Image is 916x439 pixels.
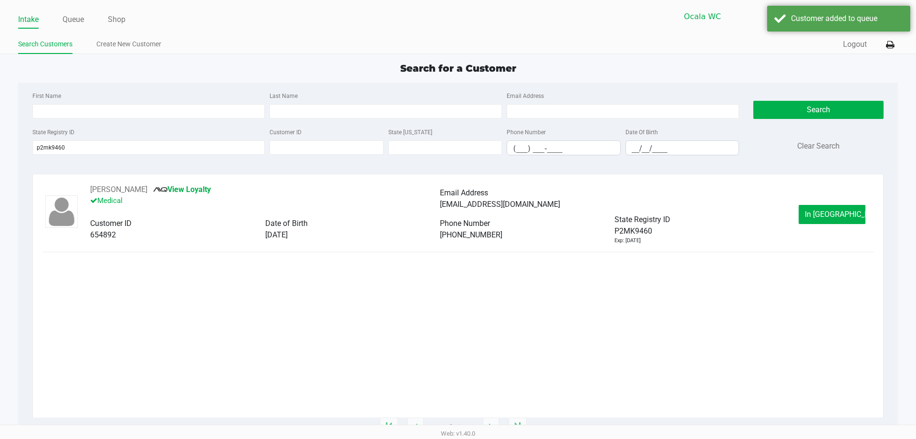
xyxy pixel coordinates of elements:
[90,219,132,228] span: Customer ID
[507,128,546,137] label: Phone Number
[440,230,502,239] span: [PHONE_NUMBER]
[626,141,739,156] input: Format: MM/DD/YYYY
[625,128,658,137] label: Date Of Birth
[614,225,652,237] span: P2MK9460
[684,11,773,22] span: Ocala WC
[753,101,883,119] button: Search
[507,92,544,100] label: Email Address
[18,38,73,50] a: Search Customers
[779,5,797,28] button: Select
[62,13,84,26] a: Queue
[614,215,670,224] span: State Registry ID
[96,38,161,50] a: Create New Customer
[433,422,473,432] span: 1 - 1 of 1 items
[507,140,621,155] kendo-maskedtextbox: Format: (999) 999-9999
[153,185,211,194] a: View Loyalty
[440,219,490,228] span: Phone Number
[380,418,398,437] app-submit-button: Move to first page
[625,140,739,155] kendo-maskedtextbox: Format: MM/DD/YYYY
[791,13,903,24] div: Customer added to queue
[805,210,885,219] span: In [GEOGRAPHIC_DATA]
[32,128,74,137] label: State Registry ID
[440,200,560,209] span: [EMAIL_ADDRESS][DOMAIN_NAME]
[507,141,620,156] input: Format: (999) 999-9999
[797,140,840,152] button: Clear Search
[18,13,39,26] a: Intake
[509,418,527,437] app-submit-button: Move to last page
[799,205,865,224] button: In [GEOGRAPHIC_DATA]
[108,13,125,26] a: Shop
[90,230,116,239] span: 654892
[483,418,499,437] app-submit-button: Next
[441,430,475,437] span: Web: v1.40.0
[388,128,432,137] label: State [US_STATE]
[270,128,302,137] label: Customer ID
[270,92,298,100] label: Last Name
[90,184,147,195] button: See customer info
[407,418,424,437] app-submit-button: Previous
[32,92,61,100] label: First Name
[614,237,641,245] div: Exp: [DATE]
[265,219,308,228] span: Date of Birth
[440,188,488,197] span: Email Address
[265,230,288,239] span: [DATE]
[400,63,516,74] span: Search for a Customer
[90,195,439,206] p: Medical
[843,39,867,50] button: Logout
